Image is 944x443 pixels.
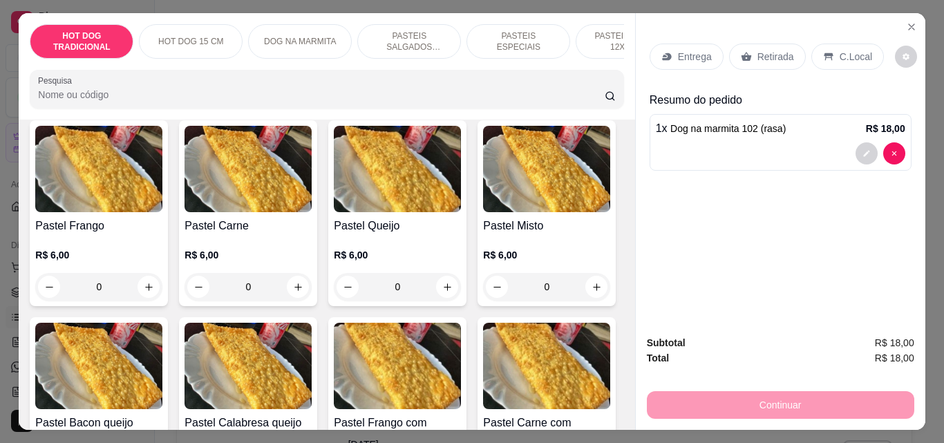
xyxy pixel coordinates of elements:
[185,218,312,234] h4: Pastel Carne
[334,126,461,212] img: product-image
[185,323,312,409] img: product-image
[138,276,160,298] button: increase-product-quantity
[900,16,923,38] button: Close
[35,323,162,409] img: product-image
[337,276,359,298] button: decrease-product-quantity
[158,36,223,47] p: HOT DOG 15 CM
[35,218,162,234] h4: Pastel Frango
[866,122,905,135] p: R$ 18,00
[185,415,312,431] h4: Pastel Calabresa queijo
[35,248,162,262] p: R$ 6,00
[334,248,461,262] p: R$ 6,00
[840,50,872,64] p: C.Local
[483,218,610,234] h4: Pastel Misto
[587,30,668,53] p: PASTEIS DOCES 12X20cm
[287,276,309,298] button: increase-product-quantity
[647,337,686,348] strong: Subtotal
[35,126,162,212] img: product-image
[38,276,60,298] button: decrease-product-quantity
[35,415,162,431] h4: Pastel Bacon queijo
[436,276,458,298] button: increase-product-quantity
[483,323,610,409] img: product-image
[650,92,912,109] p: Resumo do pedido
[185,126,312,212] img: product-image
[334,218,461,234] h4: Pastel Queijo
[875,335,914,350] span: R$ 18,00
[895,46,917,68] button: decrease-product-quantity
[478,30,558,53] p: PASTEIS ESPECIAIS
[483,126,610,212] img: product-image
[486,276,508,298] button: decrease-product-quantity
[264,36,336,47] p: DOG NA MARMITA
[585,276,607,298] button: increase-product-quantity
[38,75,77,86] label: Pesquisa
[334,323,461,409] img: product-image
[185,248,312,262] p: R$ 6,00
[483,248,610,262] p: R$ 6,00
[757,50,794,64] p: Retirada
[883,142,905,164] button: decrease-product-quantity
[41,30,122,53] p: HOT DOG TRADICIONAL
[38,88,605,102] input: Pesquisa
[856,142,878,164] button: decrease-product-quantity
[670,123,786,134] span: Dog na marmita 102 (rasa)
[647,352,669,364] strong: Total
[875,350,914,366] span: R$ 18,00
[369,30,449,53] p: PASTEIS SALGADOS 12X20cm
[678,50,712,64] p: Entrega
[656,120,786,137] p: 1 x
[187,276,209,298] button: decrease-product-quantity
